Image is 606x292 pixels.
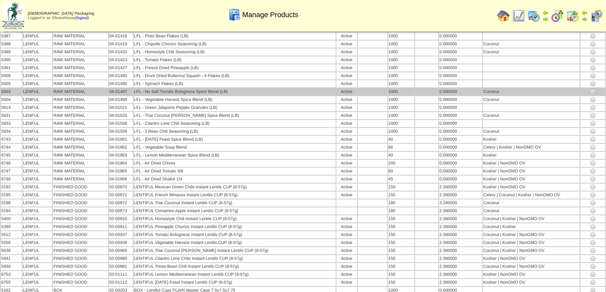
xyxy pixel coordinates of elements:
[134,168,336,175] td: LFL - Air Dried Tomato 3/8
[590,224,596,230] img: settings.gif
[2,2,24,29] img: zoroco-logo-small.webp
[439,160,482,167] td: 0.000000
[388,176,415,183] td: 45
[53,33,108,40] td: RAW MATERIAL
[590,89,596,95] img: settings.gif
[23,191,52,199] td: LENFUL
[337,137,357,142] div: Active
[337,50,357,54] div: Active
[337,240,357,245] div: Active
[337,66,357,70] div: Active
[1,104,22,111] td: 5614
[337,232,357,237] div: Active
[388,144,415,151] td: 66
[23,247,52,254] td: LENFUL
[134,112,336,119] td: LFL - Thai Coconut [PERSON_NAME] Spice Blend (LB)
[337,34,357,39] div: Active
[1,136,22,143] td: 6743
[53,96,108,103] td: RAW MATERIAL
[23,184,52,191] td: LENFUL
[1,255,22,262] td: 5941
[483,239,580,246] td: Coconut | Kosher | NonGMO OV
[53,215,108,222] td: FINISHED GOOD
[23,255,52,262] td: LENFUL
[388,160,415,167] td: 200
[1,184,22,191] td: 5192
[109,207,133,215] td: 03-00873
[53,191,108,199] td: FINISHED GOOD
[483,215,580,222] td: Coconut | Kosher | NonGMO OV
[483,160,580,167] td: Kosher | NonGMO OV
[337,145,357,150] div: Active
[242,11,298,19] span: Manage Products
[483,144,580,151] td: Celery | Kosher | NonGMO OV
[134,223,336,230] td: LENTIFUL Pineapple Chorizo Instant Lentils CUP (8-57g)
[134,231,336,238] td: LENTIFUL Tomato Bolognese Instant Lentils CUP (8-57g)
[109,112,133,119] td: 04-01526
[134,56,336,64] td: LFL - Tomato Flakes (LB)
[134,41,336,48] td: LFL - Chipotle Chorizo Seasoning (LB)
[483,88,580,95] td: Coconut
[23,41,52,48] td: LENFUL
[439,56,482,64] td: 0.000000
[134,104,336,111] td: LFL - Green Jalapeno Pepper Granules (LB)
[388,191,415,199] td: 150
[134,199,336,207] td: LENTIFUL Thai Coconut Instant Lentils CUP (8-57g)
[590,184,596,190] img: settings.gif
[109,215,133,222] td: 03-00910
[590,33,596,39] img: settings.gif
[590,216,596,222] img: settings.gif
[388,215,415,222] td: 150
[53,152,108,159] td: RAW MATERIAL
[337,248,357,253] div: Active
[109,128,133,135] td: 04-01559
[590,57,596,63] img: settings.gif
[53,168,108,175] td: RAW MATERIAL
[53,176,108,183] td: RAW MATERIAL
[590,65,596,71] img: settings.gif
[23,48,52,56] td: LENFUL
[23,239,52,246] td: LENFUL
[134,33,336,40] td: LFL - Pinto Bean Flakes (LB)
[23,88,52,95] td: LENFUL
[439,64,482,72] td: 0.000000
[1,247,22,254] td: 5638
[109,152,133,159] td: 04-01863
[109,33,133,40] td: 04-01418
[23,223,52,230] td: LENFUL
[388,247,415,254] td: 150
[53,41,108,48] td: RAW MATERIAL
[590,279,596,286] img: settings.gif
[53,199,108,207] td: FINISHED GOOD
[53,255,108,262] td: FINISHED GOOD
[53,144,108,151] td: RAW MATERIAL
[590,41,596,47] img: settings.gif
[388,104,415,111] td: 1000
[53,48,108,56] td: RAW MATERIAL
[439,128,482,135] td: 0.000000
[109,80,133,87] td: 04-01486
[23,104,52,111] td: LENFUL
[109,48,133,56] td: 04-01420
[53,160,108,167] td: RAW MATERIAL
[134,184,336,191] td: LENTIFUL Mexican Green Chile Instant Lentils CUP (8-57g)
[388,168,415,175] td: 80
[76,16,89,20] a: (logout)
[109,191,133,199] td: 03-00871
[1,160,22,167] td: 6746
[337,97,357,102] div: Active
[337,73,357,78] div: Active
[23,136,52,143] td: LENFUL
[388,128,415,135] td: 1000
[590,263,596,270] img: settings.gif
[1,207,22,215] td: 5194
[109,199,133,207] td: 03-00872
[53,247,108,254] td: FINISHED GOOD
[483,168,580,175] td: Kosher | NonGMO OV
[439,144,482,151] td: 0.000000
[23,128,52,135] td: LENFUL
[337,121,357,126] div: Active
[1,33,22,40] td: 5387
[134,72,336,79] td: LFL - Drum Dried Butternut Squash - 4 Flakes (LB)
[1,72,22,79] td: 5509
